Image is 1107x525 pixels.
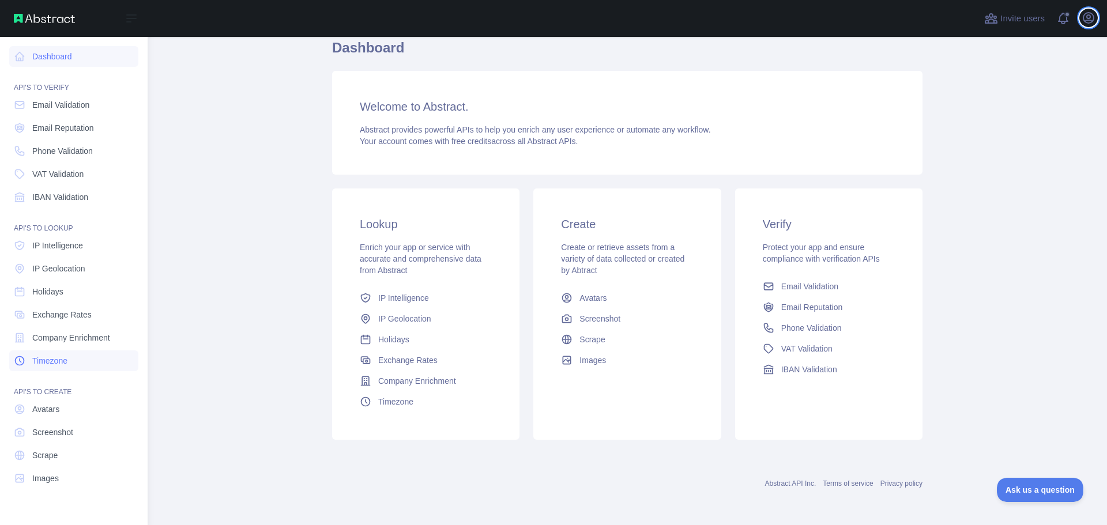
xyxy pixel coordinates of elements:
[32,426,73,438] span: Screenshot
[32,286,63,297] span: Holidays
[982,9,1047,28] button: Invite users
[355,329,496,350] a: Holidays
[9,468,138,489] a: Images
[781,322,842,334] span: Phone Validation
[32,191,88,203] span: IBAN Validation
[763,216,895,232] h3: Verify
[360,216,492,232] h3: Lookup
[360,243,481,275] span: Enrich your app or service with accurate and comprehensive data from Abstract
[9,187,138,207] a: IBAN Validation
[9,118,138,138] a: Email Reputation
[579,292,607,304] span: Avatars
[997,478,1084,502] iframe: Toggle Customer Support
[9,304,138,325] a: Exchange Rates
[579,334,605,345] span: Scrape
[556,350,698,371] a: Images
[32,145,93,157] span: Phone Validation
[355,371,496,391] a: Company Enrichment
[758,338,899,359] a: VAT Validation
[355,308,496,329] a: IP Geolocation
[32,473,59,484] span: Images
[14,14,75,23] img: Abstract API
[556,329,698,350] a: Scrape
[378,334,409,345] span: Holidays
[9,95,138,115] a: Email Validation
[561,243,684,275] span: Create or retrieve assets from a variety of data collected or created by Abtract
[32,355,67,367] span: Timezone
[758,318,899,338] a: Phone Validation
[763,243,880,263] span: Protect your app and ensure compliance with verification APIs
[378,292,429,304] span: IP Intelligence
[9,210,138,233] div: API'S TO LOOKUP
[355,391,496,412] a: Timezone
[9,327,138,348] a: Company Enrichment
[579,354,606,366] span: Images
[561,216,693,232] h3: Create
[32,240,83,251] span: IP Intelligence
[556,308,698,329] a: Screenshot
[880,479,922,488] a: Privacy policy
[360,125,711,134] span: Abstract provides powerful APIs to help you enrich any user experience or automate any workflow.
[9,235,138,256] a: IP Intelligence
[758,276,899,297] a: Email Validation
[9,373,138,396] div: API'S TO CREATE
[32,263,85,274] span: IP Geolocation
[378,313,431,324] span: IP Geolocation
[765,479,816,488] a: Abstract API Inc.
[758,297,899,318] a: Email Reputation
[9,350,138,371] a: Timezone
[823,479,873,488] a: Terms of service
[32,99,89,111] span: Email Validation
[758,359,899,380] a: IBAN Validation
[378,396,413,407] span: Timezone
[9,422,138,443] a: Screenshot
[9,445,138,466] a: Scrape
[9,141,138,161] a: Phone Validation
[32,122,94,134] span: Email Reputation
[781,343,833,354] span: VAT Validation
[9,46,138,67] a: Dashboard
[9,258,138,279] a: IP Geolocation
[451,137,491,146] span: free credits
[360,137,578,146] span: Your account comes with across all Abstract APIs.
[9,164,138,184] a: VAT Validation
[781,301,843,313] span: Email Reputation
[9,399,138,420] a: Avatars
[781,281,838,292] span: Email Validation
[9,69,138,92] div: API'S TO VERIFY
[32,450,58,461] span: Scrape
[32,403,59,415] span: Avatars
[556,288,698,308] a: Avatars
[32,332,110,343] span: Company Enrichment
[355,288,496,308] a: IP Intelligence
[378,354,438,366] span: Exchange Rates
[1000,12,1045,25] span: Invite users
[360,99,895,115] h3: Welcome to Abstract.
[355,350,496,371] a: Exchange Rates
[781,364,837,375] span: IBAN Validation
[32,309,92,320] span: Exchange Rates
[9,281,138,302] a: Holidays
[378,375,456,387] span: Company Enrichment
[332,39,922,66] h1: Dashboard
[32,168,84,180] span: VAT Validation
[579,313,620,324] span: Screenshot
